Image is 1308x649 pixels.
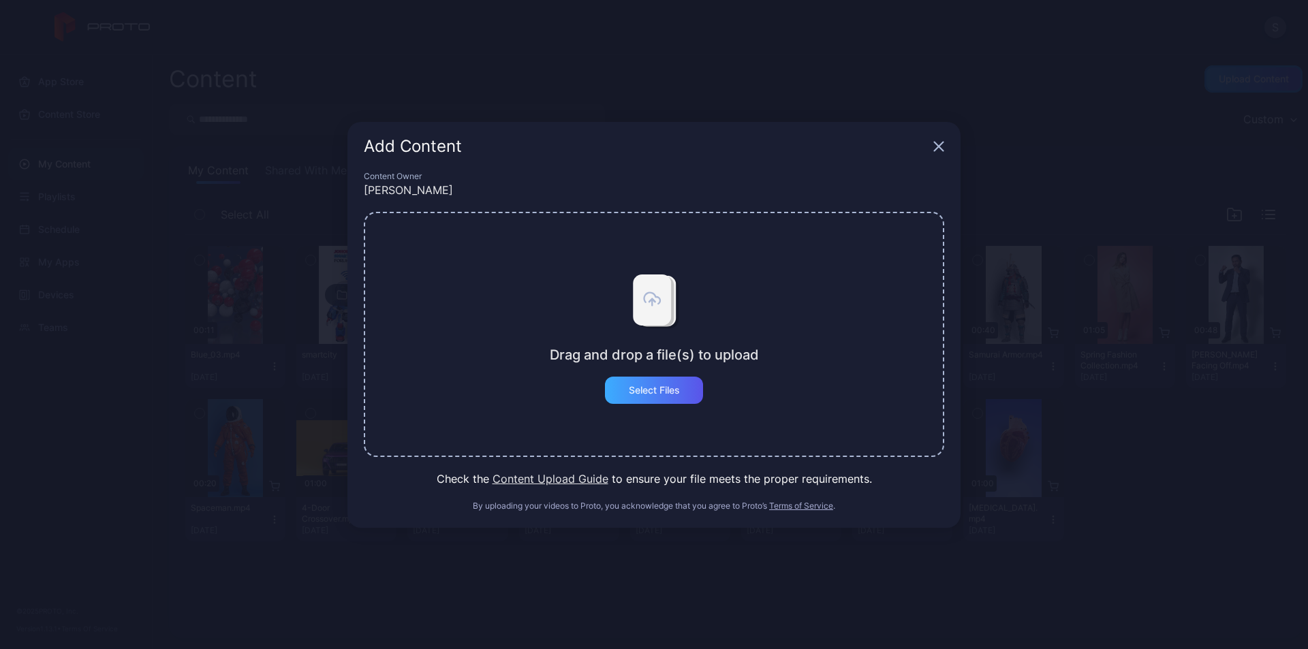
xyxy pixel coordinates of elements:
[364,471,944,487] div: Check the to ensure your file meets the proper requirements.
[769,501,833,511] button: Terms of Service
[364,138,928,155] div: Add Content
[364,182,944,198] div: [PERSON_NAME]
[605,377,703,404] button: Select Files
[550,347,759,363] div: Drag and drop a file(s) to upload
[629,385,680,396] div: Select Files
[364,501,944,511] div: By uploading your videos to Proto, you acknowledge that you agree to Proto’s .
[364,171,944,182] div: Content Owner
[493,471,608,487] button: Content Upload Guide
